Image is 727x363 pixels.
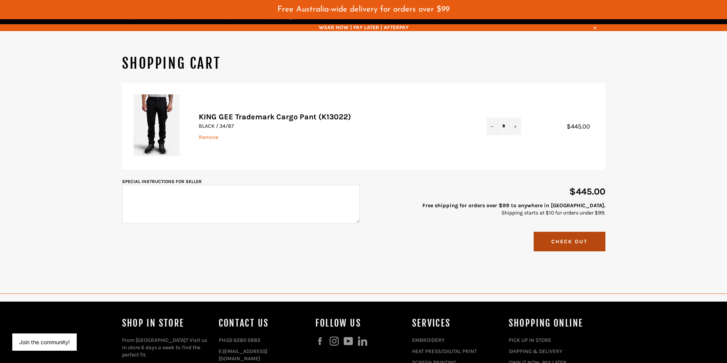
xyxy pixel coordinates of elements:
[509,337,551,343] a: PICK UP IN STORE
[219,337,308,344] p: PH:
[534,232,605,251] button: Check Out
[122,179,202,184] label: Special instructions for seller
[122,337,211,359] p: From [GEOGRAPHIC_DATA]? Visit us in store 6 days a week to find the perfect fit.
[199,112,351,121] a: KING GEE Trademark Cargo Pant (K13022)
[277,5,450,13] span: Free Australia-wide delivery for orders over $99
[134,94,180,156] img: KING GEE Trademark Cargo Pant (K13022)
[219,348,267,362] a: [EMAIL_ADDRESS][DOMAIN_NAME]
[509,117,521,135] button: Increase item quantity by one
[19,339,70,345] button: Join the community!
[368,202,605,217] p: Shipping starts at $10 for orders under $99.
[509,317,598,330] h4: SHOPPING ONLINE
[509,348,562,355] a: SHIPPING & DELIVERY
[567,123,598,130] span: $445.00
[422,202,605,209] strong: Free shipping for orders over $99 to anywhere in [GEOGRAPHIC_DATA].
[412,317,501,330] h4: services
[315,317,404,330] h4: Follow us
[199,134,218,140] a: Remove
[122,317,211,330] h4: Shop In Store
[412,337,445,343] a: EMBROIDERY
[486,117,498,135] button: Reduce item quantity by one
[219,317,308,330] h4: Contact Us
[226,337,260,343] a: 02 6280 5885
[368,185,605,198] p: $445.00
[219,348,308,363] p: E:
[122,24,605,31] span: WEAR NOW | PAY LATER | AFTERPAY
[122,54,605,73] h1: Shopping Cart
[412,348,477,355] a: HEAT PRESS/DIGITAL PRINT
[199,122,471,130] p: BLACK / 34/87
